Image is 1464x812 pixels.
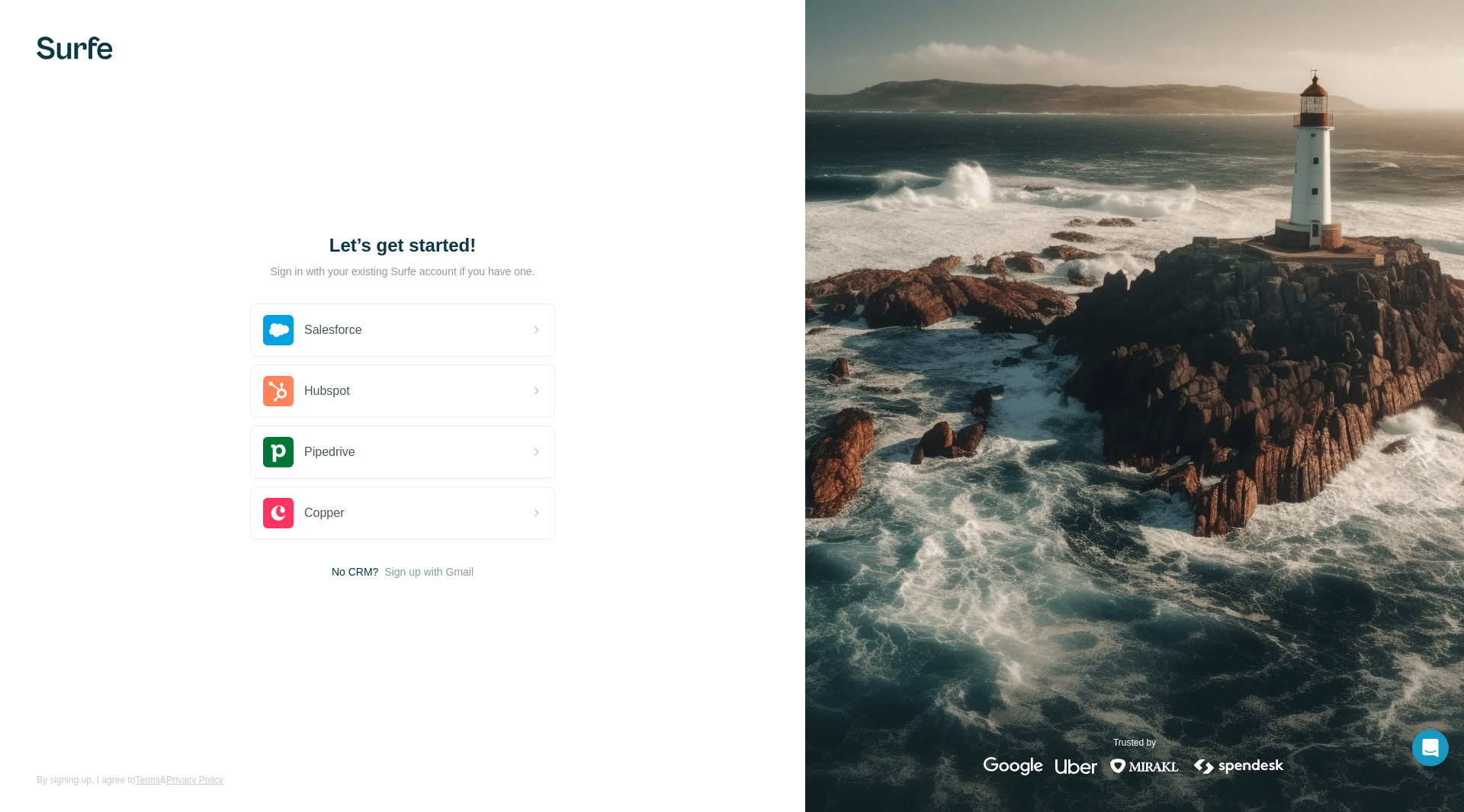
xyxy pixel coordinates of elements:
img: google's logo [984,757,1043,775]
img: salesforce's logo [263,315,294,345]
span: By signing up, I agree to & [37,773,223,787]
img: hubspot's logo [263,376,294,406]
p: Trusted by [1113,736,1156,749]
h1: Let’s get started! [250,233,555,258]
span: Hubspot [304,382,350,400]
img: mirakl's logo [1109,757,1180,775]
span: Pipedrive [304,443,355,461]
button: Sign up with Gmail [384,564,474,579]
span: Copper [304,504,344,522]
p: Sign in with your existing Surfe account if you have one. [270,264,535,279]
img: pipedrive's logo [263,437,294,467]
div: Open Intercom Messenger [1412,730,1449,766]
span: No CRM? [332,564,378,579]
a: Terms [135,775,160,785]
img: Surfe's logo [37,37,113,59]
img: uber's logo [1055,757,1097,775]
a: Privacy Policy [166,775,223,785]
img: copper's logo [263,498,294,528]
span: Salesforce [304,321,362,339]
img: spendesk's logo [1192,757,1286,775]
